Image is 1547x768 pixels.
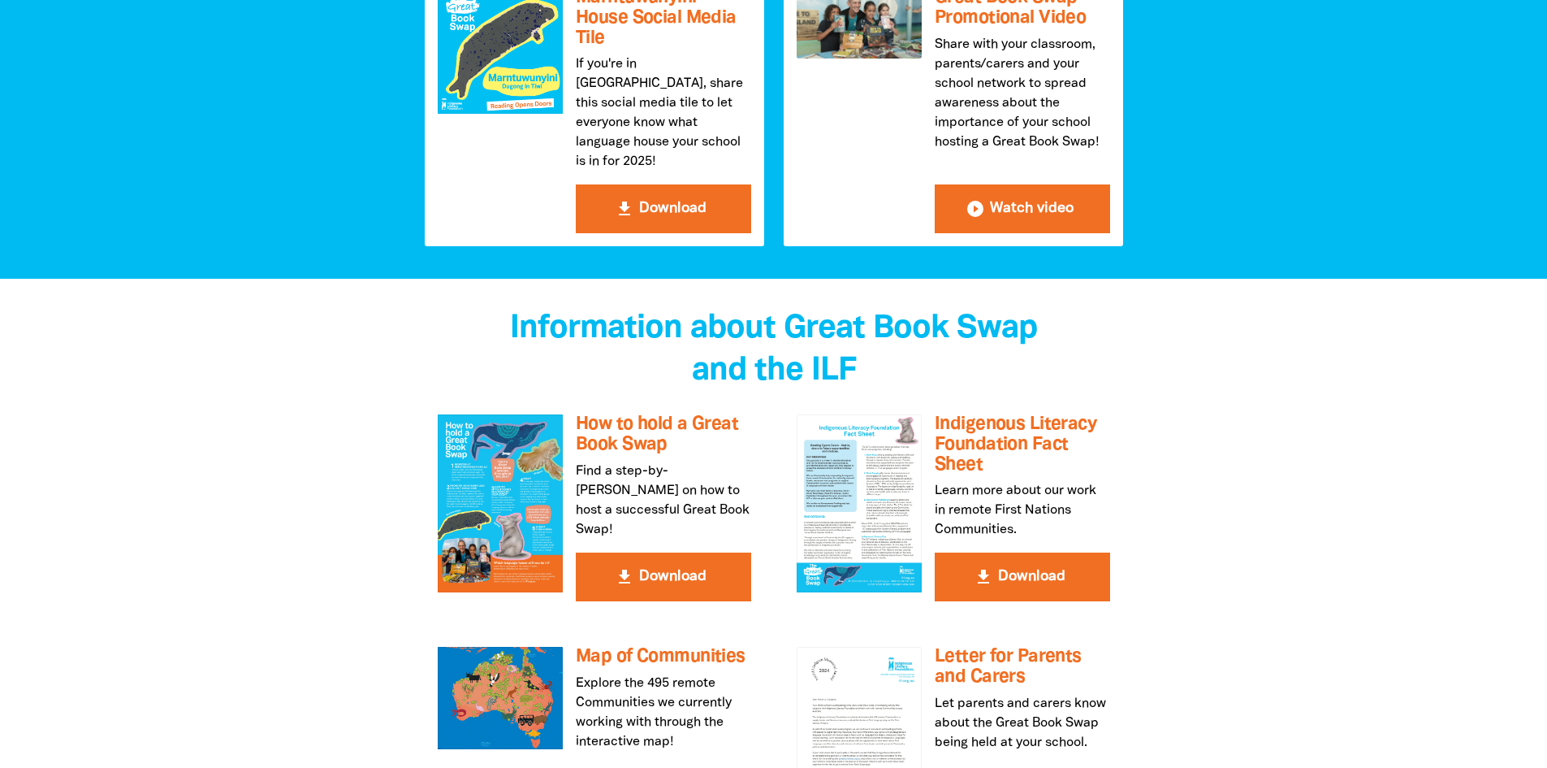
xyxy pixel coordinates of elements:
h3: How to hold a Great Book Swap [576,414,751,454]
img: Map of Communities [438,647,563,749]
h3: Letter for Parents and Carers [935,647,1110,687]
h3: Indigenous Literacy Foundation Fact Sheet [935,414,1110,475]
button: get_app Download [935,553,1110,601]
i: get_app [974,567,993,587]
h3: Map of Communities [576,647,751,667]
span: Information about Great Book Swap [510,314,1037,344]
button: play_circle_filled Watch video [935,184,1110,233]
button: get_app Download [576,553,751,601]
i: play_circle_filled [966,199,985,219]
button: get_app Download [576,184,751,233]
i: get_app [615,567,634,587]
i: get_app [615,199,634,219]
span: and the ILF [692,356,856,386]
